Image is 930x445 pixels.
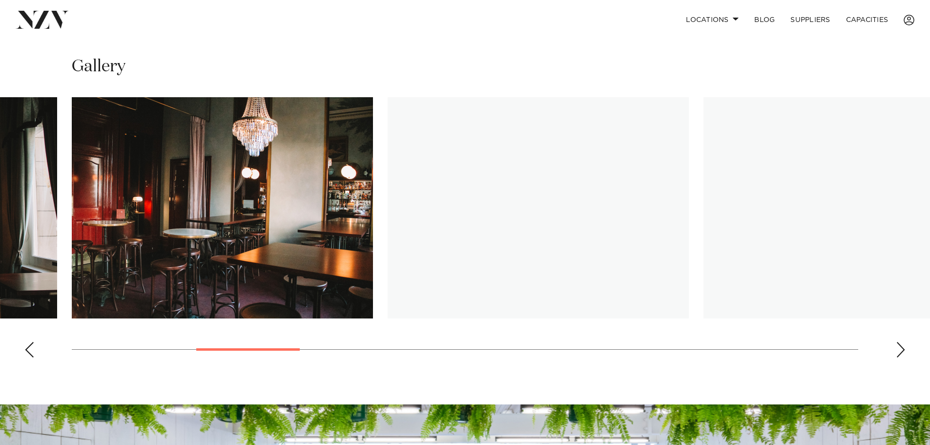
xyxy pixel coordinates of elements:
[783,9,838,30] a: SUPPLIERS
[838,9,896,30] a: Capacities
[72,56,125,78] h2: Gallery
[388,97,689,318] swiper-slide: 5 / 19
[72,97,373,318] swiper-slide: 4 / 19
[746,9,783,30] a: BLOG
[678,9,746,30] a: Locations
[16,11,69,28] img: nzv-logo.png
